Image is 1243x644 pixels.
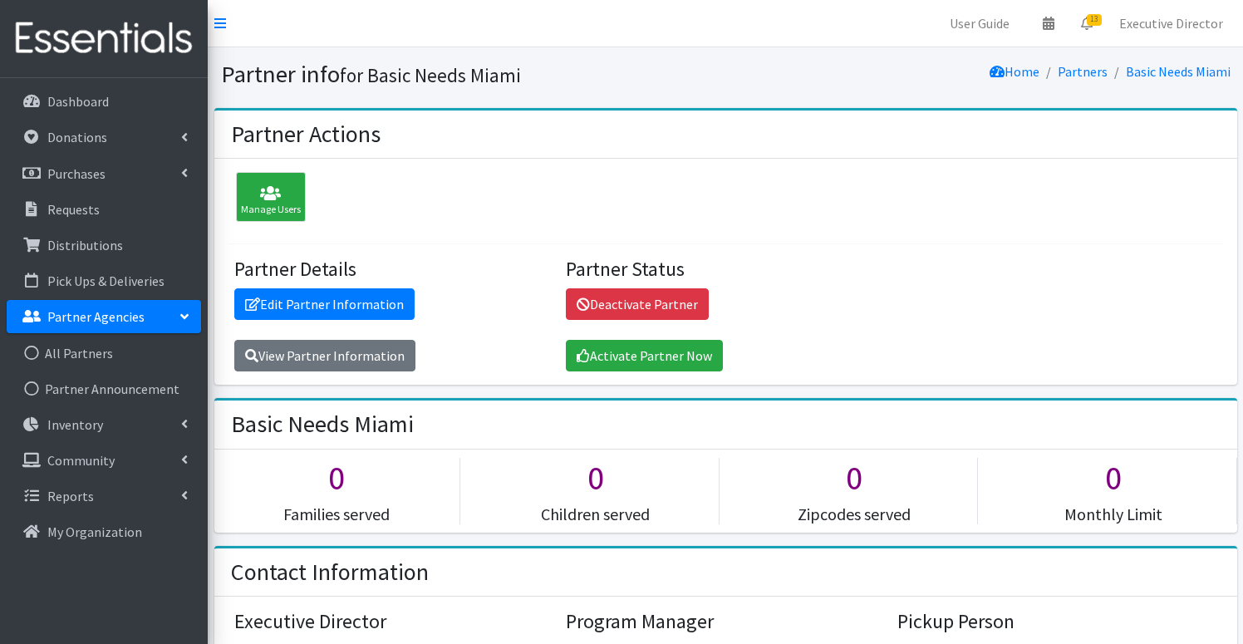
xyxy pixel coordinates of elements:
a: Dashboard [7,85,201,118]
a: Basic Needs Miami [1126,63,1231,80]
p: Reports [47,488,94,504]
h1: 0 [214,458,460,498]
a: Community [7,444,201,477]
p: Inventory [47,416,103,433]
a: Pick Ups & Deliveries [7,264,201,297]
h2: Partner Actions [231,120,381,149]
span: 13 [1087,14,1102,26]
a: Partners [1058,63,1108,80]
img: HumanEssentials [7,11,201,66]
h1: 0 [473,458,719,498]
p: Requests [47,201,100,218]
a: Deactivate Partner [566,288,709,320]
a: Donations [7,120,201,154]
a: Reports [7,479,201,513]
h4: Partner Details [234,258,553,282]
a: Purchases [7,157,201,190]
small: for Basic Needs Miami [340,63,521,87]
h1: 0 [990,458,1236,498]
p: Distributions [47,237,123,253]
p: Purchases [47,165,106,182]
p: Dashboard [47,93,109,110]
h5: Families served [214,504,460,524]
a: Activate Partner Now [566,340,723,371]
a: Inventory [7,408,201,441]
a: View Partner Information [234,340,415,371]
a: Home [990,63,1039,80]
p: Partner Agencies [47,308,145,325]
a: User Guide [936,7,1023,40]
div: Manage Users [236,172,306,222]
p: My Organization [47,524,142,540]
h4: Program Manager [566,610,885,634]
h5: Zipcodes served [732,504,978,524]
a: All Partners [7,337,201,370]
h1: 0 [732,458,978,498]
a: Distributions [7,229,201,262]
a: Requests [7,193,201,226]
h1: Partner info [221,60,720,89]
p: Pick Ups & Deliveries [47,273,165,289]
h5: Children served [473,504,719,524]
a: Manage Users [228,191,306,208]
h4: Partner Status [566,258,885,282]
a: My Organization [7,515,201,548]
h4: Executive Director [234,610,553,634]
a: Partner Agencies [7,300,201,333]
p: Donations [47,129,107,145]
h2: Basic Needs Miami [231,410,414,439]
h5: Monthly Limit [990,504,1236,524]
a: Partner Announcement [7,372,201,406]
h2: Contact Information [231,558,429,587]
a: 13 [1068,7,1106,40]
a: Edit Partner Information [234,288,415,320]
a: Executive Director [1106,7,1236,40]
h4: Pickup Person [897,610,1216,634]
p: Community [47,452,115,469]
